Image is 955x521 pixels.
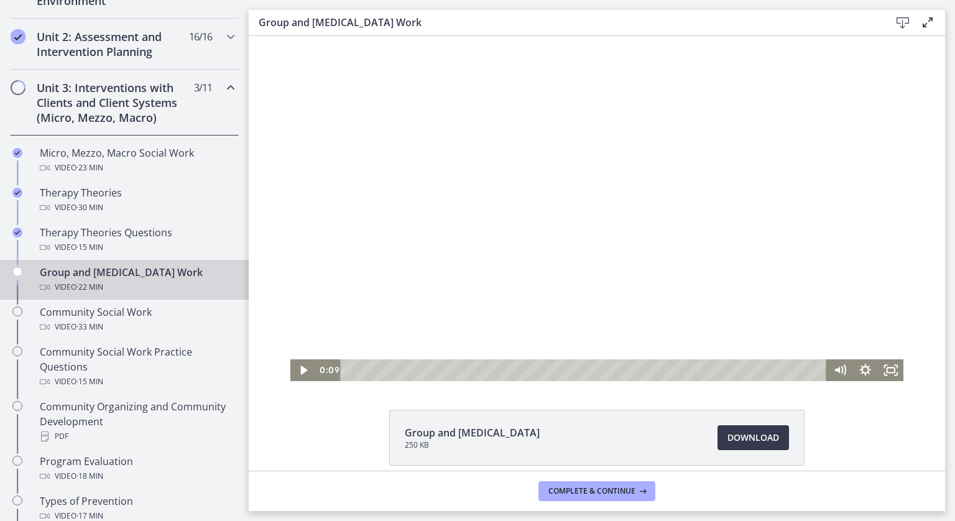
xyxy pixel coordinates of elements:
i: Completed [12,188,22,198]
div: Community Social Work [40,305,234,334]
i: Completed [11,29,25,44]
div: Video [40,280,234,295]
button: Mute [578,323,604,345]
h2: Unit 2: Assessment and Intervention Planning [37,29,188,59]
span: · 33 min [76,320,103,334]
div: PDF [40,429,234,444]
i: Completed [12,148,22,158]
span: 16 / 16 [189,29,212,44]
div: Micro, Mezzo, Macro Social Work [40,145,234,175]
div: Community Social Work Practice Questions [40,344,234,389]
span: 3 / 11 [194,80,212,95]
div: Program Evaluation [40,454,234,484]
div: Video [40,469,234,484]
button: Show settings menu [604,323,629,345]
div: Video [40,200,234,215]
div: Therapy Theories [40,185,234,215]
a: Download [717,425,789,450]
span: Download [727,430,779,445]
iframe: Video Lesson [249,36,945,381]
span: Complete & continue [548,486,635,496]
div: Video [40,320,234,334]
button: Complete & continue [538,481,655,501]
div: Video [40,240,234,255]
span: · 18 min [76,469,103,484]
span: 250 KB [405,440,540,450]
div: Video [40,374,234,389]
div: Video [40,160,234,175]
span: · 30 min [76,200,103,215]
span: Group and [MEDICAL_DATA] [405,425,540,440]
div: Therapy Theories Questions [40,225,234,255]
div: Group and [MEDICAL_DATA] Work [40,265,234,295]
span: · 15 min [76,374,103,389]
i: Completed [12,228,22,237]
button: Fullscreen [629,323,655,345]
h3: Group and [MEDICAL_DATA] Work [259,15,870,30]
h2: Unit 3: Interventions with Clients and Client Systems (Micro, Mezzo, Macro) [37,80,188,125]
span: · 22 min [76,280,103,295]
span: · 15 min [76,240,103,255]
div: Community Organizing and Community Development [40,399,234,444]
span: · 23 min [76,160,103,175]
